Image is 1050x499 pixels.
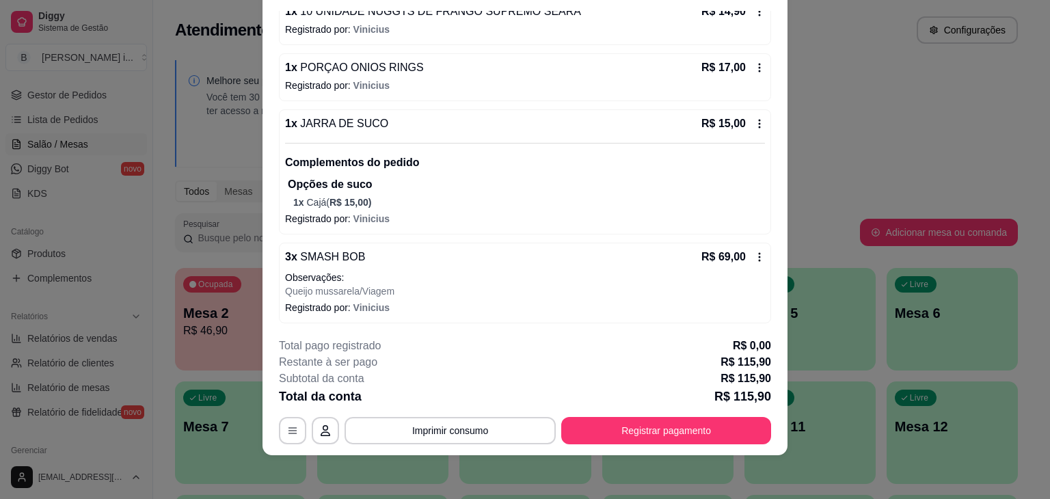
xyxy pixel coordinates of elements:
p: R$ 115,90 [714,387,771,406]
span: 1 x [293,197,306,208]
p: Subtotal da conta [279,370,364,387]
p: R$ 15,00 [701,116,746,132]
span: PORÇAO ONIOS RINGS [297,62,424,73]
p: R$ 69,00 [701,249,746,265]
p: Cajá ( [293,195,765,209]
p: R$ 115,90 [721,354,771,370]
p: Observações: [285,271,765,284]
p: Registrado por: [285,79,765,92]
button: Imprimir consumo [345,417,556,444]
button: Registrar pagamento [561,417,771,444]
p: Registrado por: [285,212,765,226]
p: 3 x [285,249,365,265]
p: Queijo mussarela/Viagem [285,284,765,298]
p: 1 x [285,59,424,76]
p: R$ 17,00 [701,59,746,76]
span: Vinicius [353,302,390,313]
p: R$ 14,90 [701,3,746,20]
span: SMASH BOB [297,251,366,262]
p: Total pago registrado [279,338,381,354]
span: Vinicius [353,24,390,35]
p: Total da conta [279,387,362,406]
span: JARRA DE SUCO [297,118,388,129]
span: 10 UNIDADE NUGGTS DE FRANGO SUPREMO SEARA [297,5,581,17]
p: Restante à ser pago [279,354,377,370]
p: Opções de suco [288,176,765,193]
span: Vinicius [353,213,390,224]
p: Complementos do pedido [285,154,765,171]
p: R$ 0,00 [733,338,771,354]
p: 1 x [285,3,581,20]
span: Vinicius [353,80,390,91]
p: R$ 115,90 [721,370,771,387]
p: Registrado por: [285,301,765,314]
p: Registrado por: [285,23,765,36]
span: R$ 15,00 ) [329,197,372,208]
p: 1 x [285,116,388,132]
